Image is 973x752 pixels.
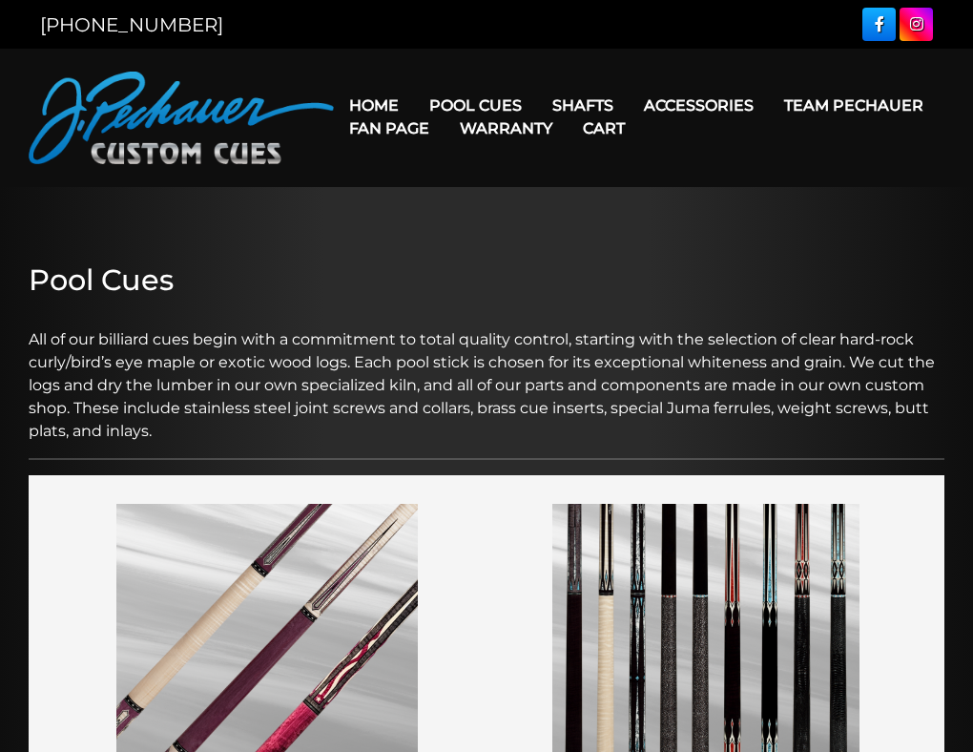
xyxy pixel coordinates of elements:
[537,81,629,130] a: Shafts
[29,263,944,298] h2: Pool Cues
[29,72,334,164] img: Pechauer Custom Cues
[40,13,223,36] a: [PHONE_NUMBER]
[334,81,414,130] a: Home
[29,305,944,443] p: All of our billiard cues begin with a commitment to total quality control, starting with the sele...
[769,81,939,130] a: Team Pechauer
[568,104,640,153] a: Cart
[334,104,445,153] a: Fan Page
[445,104,568,153] a: Warranty
[629,81,769,130] a: Accessories
[414,81,537,130] a: Pool Cues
